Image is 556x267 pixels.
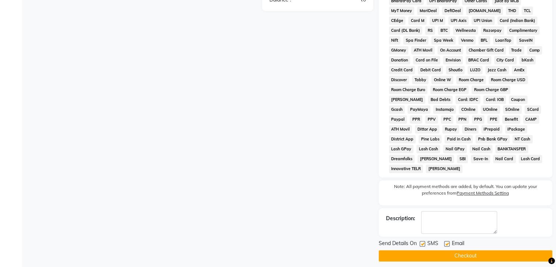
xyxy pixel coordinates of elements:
[443,56,463,64] span: Envision
[426,165,462,173] span: [PERSON_NAME]
[410,115,422,124] span: PPR
[462,125,479,133] span: Diners
[453,26,478,35] span: Wellnessta
[386,215,415,222] div: Description:
[481,26,504,35] span: Razorpay
[494,56,517,64] span: City Card
[415,125,439,133] span: Dittor App
[389,125,412,133] span: ATH Movil
[411,46,435,54] span: ATH Movil
[489,76,528,84] span: Room Charge USD
[471,155,490,163] span: Save-In
[443,145,467,153] span: Nail GPay
[527,46,542,54] span: Comp
[417,155,454,163] span: [PERSON_NAME]
[389,36,401,45] span: Nift
[472,16,495,25] span: UPI Union
[452,240,464,249] span: Email
[408,105,430,114] span: PayMaya
[507,26,540,35] span: Complimentary
[509,95,527,104] span: Coupon
[503,105,522,114] span: SOnline
[433,105,456,114] span: Instamojo
[512,66,527,74] span: AmEx
[389,105,405,114] span: Gcash
[379,250,552,262] button: Checkout
[448,16,469,25] span: UPI Axis
[416,145,440,153] span: Lash Cash
[389,26,423,35] span: Card (DL Bank)
[442,125,459,133] span: Rupay
[389,46,409,54] span: GMoney
[389,66,415,74] span: Credit Card
[519,56,536,64] span: bKash
[445,135,473,143] span: Paid in Cash
[389,7,415,15] span: MyT Money
[505,125,527,133] span: iPackage
[481,125,502,133] span: iPrepaid
[485,66,509,74] span: Jazz Cash
[389,155,415,163] span: Dreamfolks
[479,36,490,45] span: BFL
[470,145,492,153] span: Nail Cash
[425,26,435,35] span: RS
[481,105,500,114] span: UOnline
[389,115,407,124] span: Paypal
[493,36,514,45] span: LoanTap
[389,86,428,94] span: Room Charge Euro
[455,95,480,104] span: Card: IDFC
[457,155,468,163] span: SBI
[512,135,533,143] span: NT Cash
[466,56,491,64] span: BRAC Card
[459,105,478,114] span: COnline
[417,7,439,15] span: MariDeal
[442,7,463,15] span: DefiDeal
[502,115,520,124] span: Benefit
[408,16,427,25] span: Card M
[456,76,486,84] span: Room Charge
[430,16,445,25] span: UPI M
[389,145,414,153] span: Lash GPay
[498,16,538,25] span: Card (Indian Bank)
[466,46,506,54] span: Chamber Gift Card
[419,135,442,143] span: Pine Labs
[493,155,516,163] span: Nail Card
[386,183,545,199] label: Note: All payment methods are added, by default. You can update your preferences from
[525,105,541,114] span: SCard
[483,95,506,104] span: Card: IOB
[389,165,423,173] span: Innovative TELR
[487,115,499,124] span: PPE
[428,95,453,104] span: Bad Debts
[456,115,469,124] span: PPN
[468,66,483,74] span: LUZO
[379,240,417,249] span: Send Details On
[506,7,519,15] span: THD
[389,16,406,25] span: CEdge
[458,36,476,45] span: Venmo
[427,240,438,249] span: SMS
[457,190,509,196] label: Payment Methods Setting
[431,76,453,84] span: Online W
[472,115,485,124] span: PPG
[446,66,465,74] span: Shoutlo
[441,115,453,124] span: PPC
[517,36,535,45] span: SaveIN
[418,66,443,74] span: Debit Card
[438,26,450,35] span: BTC
[389,56,411,64] span: Donation
[431,36,455,45] span: Spa Week
[519,155,542,163] span: Lash Card
[523,115,539,124] span: CAMP
[425,115,438,124] span: PPV
[438,46,463,54] span: On Account
[522,7,533,15] span: TCL
[389,135,416,143] span: District App
[389,76,409,84] span: Discover
[413,56,440,64] span: Card on File
[509,46,524,54] span: Trade
[472,86,510,94] span: Room Charge GBP
[403,36,428,45] span: Spa Finder
[389,95,425,104] span: [PERSON_NAME]
[412,76,428,84] span: Tabby
[430,86,469,94] span: Room Charge EGP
